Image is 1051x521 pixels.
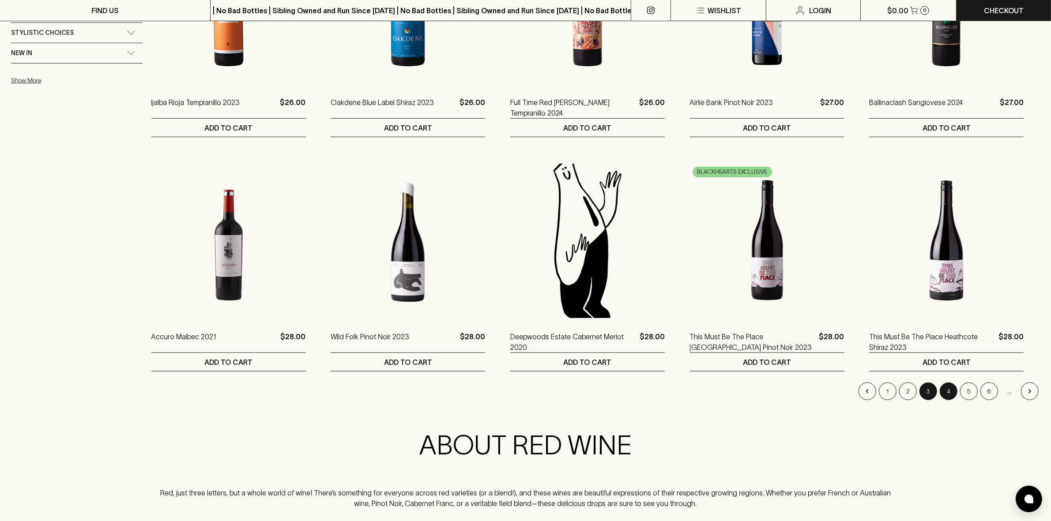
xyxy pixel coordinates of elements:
img: This Must Be The Place Yarra Valley Pinot Noir 2023 [690,164,844,318]
p: $26.00 [639,97,665,118]
a: Airlie Bank Pinot Noir 2023 [690,97,773,118]
a: Full Time Red [PERSON_NAME] Tempranillo 2024 [510,97,636,118]
p: 0 [923,8,927,13]
img: Wild Folk Pinot Noir 2023 [331,164,485,318]
h2: ABOUT RED WINE [158,429,893,461]
p: Checkout [984,5,1024,16]
button: page 3 [919,382,937,400]
button: ADD TO CART [151,119,306,137]
button: Go to page 2 [899,382,917,400]
p: $28.00 [460,331,485,352]
p: Red, just three letters, but a whole world of wine! There’s something for everyone across red var... [158,487,893,509]
p: $0.00 [887,5,908,16]
p: $28.00 [998,331,1024,352]
p: ADD TO CART [743,357,791,367]
p: FIND US [91,5,119,16]
button: ADD TO CART [331,119,485,137]
p: $27.00 [821,97,844,118]
p: ADD TO CART [743,123,791,133]
p: Login [809,5,831,16]
p: ADD TO CART [563,357,611,367]
span: New In [11,48,32,59]
button: Show More [11,71,127,90]
img: This Must Be The Place Heathcote Shiraz 2023 [869,164,1024,318]
button: ADD TO CART [151,353,306,371]
p: $27.00 [1000,97,1024,118]
button: ADD TO CART [510,119,665,137]
button: Go to next page [1021,382,1039,400]
p: $28.00 [819,331,844,352]
p: ADD TO CART [923,123,971,133]
span: Stylistic Choices [11,27,74,38]
p: $26.00 [280,97,306,118]
p: ADD TO CART [384,123,432,133]
p: $28.00 [640,331,665,352]
div: … [1001,382,1018,400]
button: ADD TO CART [869,353,1024,371]
a: Ijalba Rioja Tempranillo 2023 [151,97,240,118]
p: $26.00 [460,97,485,118]
button: ADD TO CART [331,353,485,371]
button: ADD TO CART [510,353,665,371]
a: Wild Folk Pinot Noir 2023 [331,331,409,352]
p: ADD TO CART [923,357,971,367]
a: Deepwoods Estate Cabernet Merlot 2020 [510,331,636,352]
a: Ballinaclash Sangiovese 2024 [869,97,963,118]
div: Stylistic Choices [11,23,143,43]
button: ADD TO CART [690,119,844,137]
p: ADD TO CART [204,357,252,367]
p: ADD TO CART [204,123,252,133]
img: bubble-icon [1025,495,1033,503]
p: ADD TO CART [384,357,432,367]
button: ADD TO CART [690,353,844,371]
img: Accuro Malbec 2021 [151,164,306,318]
p: ADD TO CART [563,123,611,133]
a: This Must Be The Place [GEOGRAPHIC_DATA] Pinot Noir 2023 [690,331,816,352]
a: Accuro Malbec 2021 [151,331,217,352]
div: New In [11,43,143,63]
p: Wishlist [708,5,741,16]
nav: pagination navigation [151,382,1040,400]
button: Go to page 6 [980,382,998,400]
a: This Must Be The Place Heathcote Shiraz 2023 [869,331,995,352]
button: Go to page 5 [960,382,978,400]
a: Oakdene Blue Label Shiraz 2023 [331,97,434,118]
img: Blackhearts & Sparrows Man [510,164,665,318]
button: Go to page 1 [879,382,897,400]
p: $28.00 [281,331,306,352]
button: ADD TO CART [869,119,1024,137]
button: Go to previous page [859,382,876,400]
button: Go to page 4 [940,382,957,400]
